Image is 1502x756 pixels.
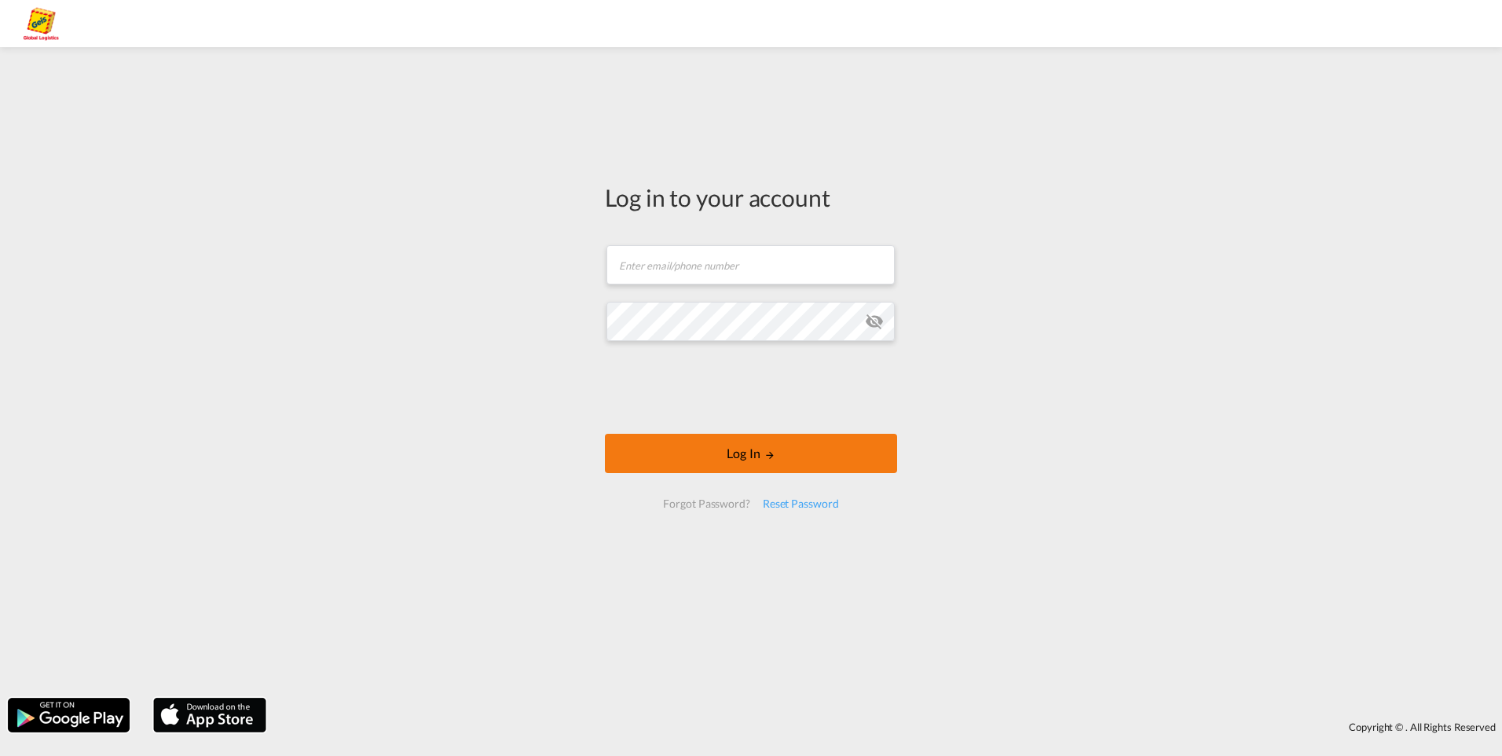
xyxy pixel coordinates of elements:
[605,434,897,473] button: LOGIN
[606,245,895,284] input: Enter email/phone number
[632,357,870,418] iframe: reCAPTCHA
[152,696,268,734] img: apple.png
[865,312,884,331] md-icon: icon-eye-off
[274,714,1502,740] div: Copyright © . All Rights Reserved
[756,490,845,518] div: Reset Password
[605,181,897,214] div: Log in to your account
[24,6,59,42] img: a2a4a140666c11eeab5485e577415959.png
[6,696,131,734] img: google.png
[657,490,756,518] div: Forgot Password?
